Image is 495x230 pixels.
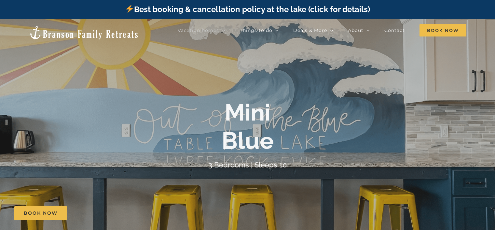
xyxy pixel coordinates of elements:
span: About [348,28,364,33]
span: Vacation homes [178,28,219,33]
h4: 3 Bedrooms | Sleeps 10 [208,161,287,169]
span: Book Now [419,24,466,36]
span: Things to do [240,28,272,33]
a: About [348,24,370,37]
a: Book Now [14,206,67,220]
a: Best booking & cancellation policy at the lake (click for details) [125,5,370,14]
img: ⚡️ [126,5,133,13]
a: Vacation homes [178,24,225,37]
img: Branson Family Retreats Logo [29,25,139,40]
a: Contact [384,24,405,37]
span: Contact [384,28,405,33]
span: Book Now [24,210,58,216]
a: Things to do [240,24,279,37]
nav: Main Menu [178,24,466,37]
a: Deals & More [293,24,333,37]
span: Deals & More [293,28,327,33]
b: Mini Blue [222,98,274,154]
